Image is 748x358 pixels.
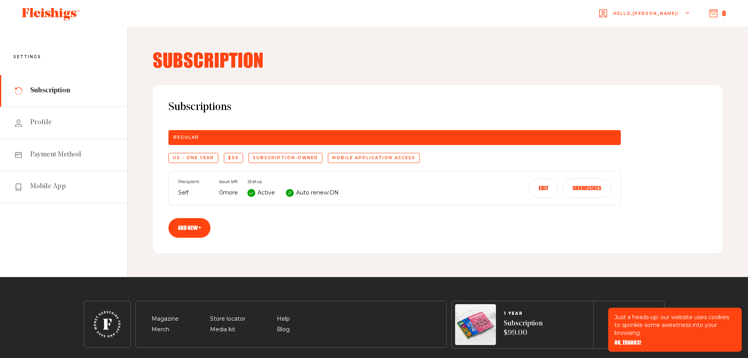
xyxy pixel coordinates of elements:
p: Self [178,188,210,198]
p: Just a heads-up: our website uses cookies to sprinkle some sweetness into your browsing. [614,313,735,337]
a: Media kit [210,326,235,333]
span: Store locator [210,314,245,324]
p: Active [258,188,275,198]
span: Hello, [PERSON_NAME] ! [613,11,679,29]
span: Subscription $99.00 [504,319,543,338]
h4: Subscription [153,50,723,69]
span: Issue left [219,179,238,184]
span: Merch [152,325,169,334]
a: Add new + [168,218,210,238]
p: Auto renew: ON [296,188,339,198]
span: Recipient [178,179,210,184]
span: Status [247,179,339,184]
span: Payment Method [30,150,81,160]
div: Regular [168,130,621,145]
span: Magazine [152,314,179,324]
span: Help [277,314,290,324]
a: Magazine [152,315,179,322]
span: Profile [30,118,52,127]
span: Blog [277,325,290,334]
button: OK, THANKS! [614,340,641,345]
span: Mobile App [30,182,66,191]
div: subscription-owner [249,153,322,163]
span: Media kit [210,325,235,334]
span: Subscriptions [168,101,707,114]
img: Magazines image [455,304,496,345]
span: 1 YEAR [504,311,543,316]
button: 0 [710,9,726,18]
button: Edit [529,178,558,198]
div: Mobile application access [328,153,420,163]
button: Showissues [563,178,611,198]
div: $99 [224,153,243,163]
a: Merch [152,326,169,333]
a: Store locator [210,315,245,322]
a: Help [277,315,290,322]
p: 0 more [219,188,238,198]
span: Subscription [30,86,70,95]
div: US - One Year [168,153,218,163]
a: Blog [277,326,290,333]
